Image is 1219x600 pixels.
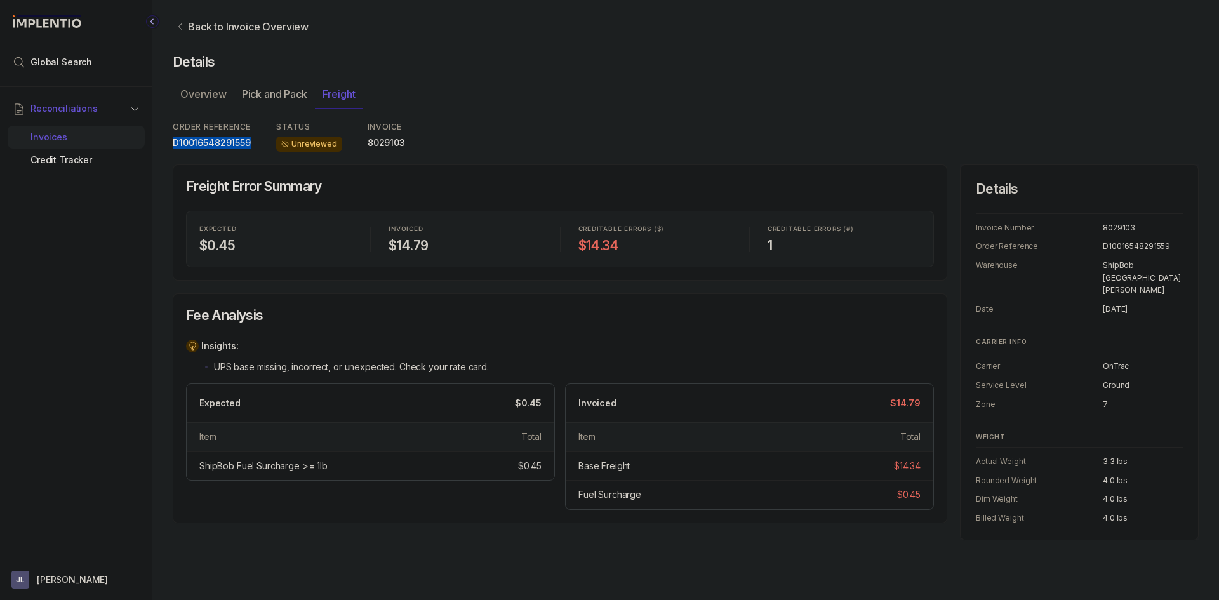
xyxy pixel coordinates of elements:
p: Creditable Errors ($) [578,225,665,233]
ul: Information Summary [976,360,1183,410]
p: UPS base missing, incorrect, or unexpected. Check your rate card. [214,361,489,373]
ul: Tab Group [173,84,1199,109]
span: Global Search [30,56,92,69]
div: Collapse Icon [145,14,160,29]
p: 8029103 [1103,222,1183,234]
li: Tab Overview [173,84,234,109]
p: Order Reference [976,240,1103,253]
p: $0.45 [515,397,542,410]
li: Statistic Creditable Errors (#) [760,217,928,262]
h4: $14.34 [578,237,731,255]
ul: Information Summary [976,222,1183,316]
li: Tab Freight [315,84,363,109]
ul: Information Summary [976,455,1183,524]
p: Warehouse [976,259,1103,297]
p: Overview [180,86,227,102]
div: Invoices [18,126,135,149]
p: $14.79 [890,397,921,410]
div: Unreviewed [276,137,342,152]
p: Back to Invoice Overview [188,19,309,34]
h4: Freight Error Summary [186,178,934,196]
h4: $14.79 [389,237,542,255]
p: Carrier [976,360,1103,373]
p: Freight [323,86,356,102]
p: Zone [976,398,1103,411]
p: Billed Weight [976,512,1103,524]
p: [DATE] [1103,303,1183,316]
div: $0.45 [897,488,921,501]
p: Creditable Errors (#) [768,225,854,233]
span: Reconciliations [30,102,98,115]
p: Date [976,303,1103,316]
p: WEIGHT [976,434,1183,441]
p: 4.0 lbs [1103,474,1183,487]
button: Reconciliations [8,95,145,123]
p: Invoice Number [976,222,1103,234]
p: D10016548291559 [1103,240,1183,253]
p: OnTrac [1103,360,1183,373]
p: 4.0 lbs [1103,512,1183,524]
div: $0.45 [518,460,542,472]
p: 7 [1103,398,1183,411]
div: Item [199,430,216,443]
div: Reconciliations [8,123,145,175]
p: Invoiced [389,225,423,233]
div: ShipBob Fuel Surcharge >= 1lb [199,460,328,472]
p: ShipBob [GEOGRAPHIC_DATA][PERSON_NAME] [1103,259,1183,297]
p: Service Level [976,379,1103,392]
h4: 1 [768,237,921,255]
button: User initials[PERSON_NAME] [11,571,141,589]
div: Item [578,430,595,443]
span: User initials [11,571,29,589]
p: Insights: [201,340,489,352]
p: Dim Weight [976,493,1103,505]
p: CARRIER INFO [976,338,1183,346]
h4: Details [173,53,1199,71]
p: 3.3 lbs [1103,455,1183,468]
p: Ground [1103,379,1183,392]
h4: Fee Analysis [186,307,934,324]
li: Statistic Creditable Errors ($) [571,217,739,262]
p: STATUS [276,122,342,132]
div: Total [521,430,542,443]
li: Statistic Invoiced [381,217,549,262]
p: 8029103 [368,137,405,149]
div: Base Freight [578,460,630,472]
li: Statistic Expected [192,217,360,262]
p: ORDER REFERENCE [173,122,251,132]
p: [PERSON_NAME] [37,573,108,586]
p: Expected [199,397,241,410]
p: 4.0 lbs [1103,493,1183,505]
p: Invoiced [578,397,616,410]
p: D10016548291559 [173,137,251,149]
p: INVOICE [368,122,405,132]
h4: $0.45 [199,237,352,255]
p: Rounded Weight [976,474,1103,487]
a: Link Back to Invoice Overview [173,19,311,34]
h4: Details [976,180,1183,198]
div: Fuel Surcharge [578,488,641,501]
p: Actual Weight [976,455,1103,468]
div: $14.34 [894,460,921,472]
div: Total [900,430,921,443]
p: Expected [199,225,236,233]
ul: Statistic Highlights [186,211,934,268]
div: Credit Tracker [18,149,135,171]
